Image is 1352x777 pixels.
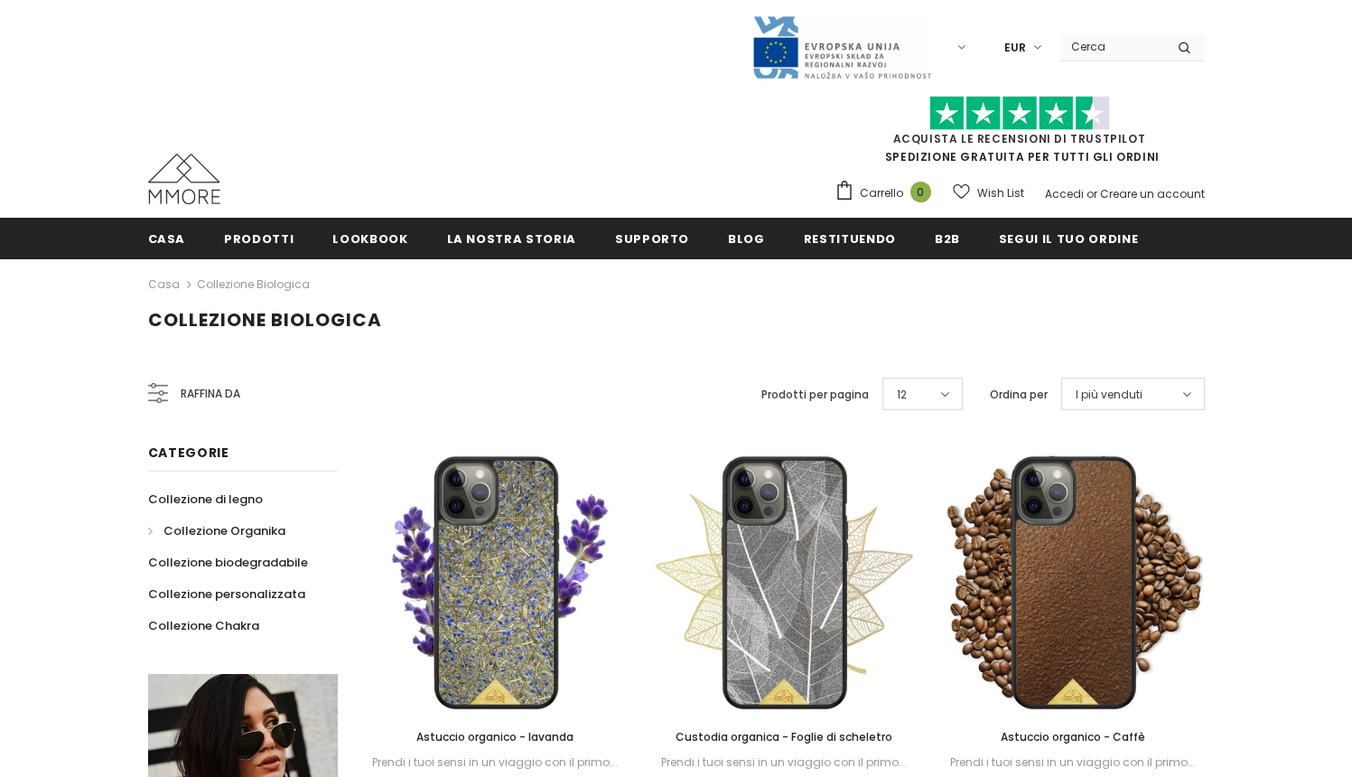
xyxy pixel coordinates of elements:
span: Astuccio organico - Caffè [1001,729,1145,744]
span: Collezione Chakra [148,617,259,634]
a: Lookbook [332,218,407,258]
span: Wish List [977,184,1024,202]
span: Segui il tuo ordine [999,230,1138,248]
a: B2B [935,218,960,258]
a: Collezione biologica [197,276,310,292]
span: I più venduti [1076,386,1142,404]
a: Prodotti [224,218,294,258]
span: La nostra storia [447,230,576,248]
span: or [1086,186,1097,201]
a: Wish List [953,177,1024,209]
span: 0 [910,182,931,202]
span: Categorie [148,444,229,462]
a: Collezione Organika [148,515,285,547]
a: Casa [148,274,180,295]
div: Prendi i tuoi sensi in un viaggio con il primo... [365,753,627,772]
a: Astuccio organico - lavanda [365,727,627,747]
a: Javni Razpis [751,39,932,54]
a: Collezione biodegradabile [148,547,308,578]
span: B2B [935,230,960,248]
span: Collezione personalizzata [148,585,305,603]
label: Prodotti per pagina [761,386,869,404]
label: Ordina per [990,386,1048,404]
a: Astuccio organico - Caffè [942,727,1204,747]
span: Blog [728,230,765,248]
a: Carrello 0 [835,180,940,207]
div: Prendi i tuoi sensi in un viaggio con il primo... [942,753,1204,772]
span: Carrello [860,184,903,202]
a: Blog [728,218,765,258]
a: Restituendo [804,218,896,258]
span: Casa [148,230,186,248]
span: Astuccio organico - lavanda [416,729,573,744]
a: La nostra storia [447,218,576,258]
span: Lookbook [332,230,407,248]
span: Custodia organica - Foglie di scheletro [676,729,892,744]
a: Casa [148,218,186,258]
a: Acquista le recensioni di TrustPilot [893,131,1146,146]
div: Prendi i tuoi sensi in un viaggio con il primo... [653,753,915,772]
img: Casi MMORE [148,154,220,204]
span: Raffina da [181,384,240,404]
a: Collezione Chakra [148,610,259,641]
span: 12 [897,386,907,404]
a: Creare un account [1100,186,1205,201]
span: Collezione Organika [163,522,285,539]
span: SPEDIZIONE GRATUITA PER TUTTI GLI ORDINI [835,104,1205,164]
span: Collezione biodegradabile [148,554,308,571]
span: supporto [615,230,689,248]
img: Javni Razpis [751,14,932,80]
span: Collezione biologica [148,307,382,332]
span: EUR [1004,39,1026,57]
img: Fidati di Pilot Stars [929,96,1110,131]
a: Segui il tuo ordine [999,218,1138,258]
span: Prodotti [224,230,294,248]
a: Collezione personalizzata [148,578,305,610]
a: Custodia organica - Foglie di scheletro [653,727,915,747]
span: Collezione di legno [148,491,263,508]
a: Collezione di legno [148,483,263,515]
a: Accedi [1045,186,1084,201]
input: Search Site [1060,33,1164,60]
span: Restituendo [804,230,896,248]
a: supporto [615,218,689,258]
